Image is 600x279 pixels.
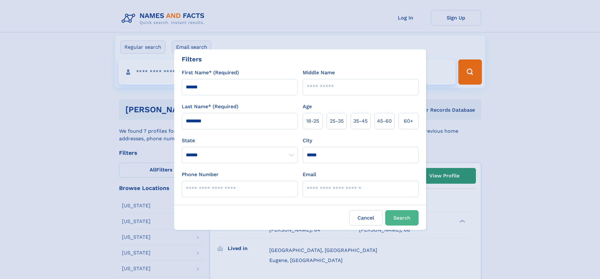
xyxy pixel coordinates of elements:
span: 18‑25 [306,117,319,125]
button: Search [385,210,419,226]
label: First Name* (Required) [182,69,239,76]
span: 25‑35 [330,117,344,125]
span: 35‑45 [353,117,368,125]
label: State [182,137,298,144]
label: Email [303,171,316,178]
label: Middle Name [303,69,335,76]
label: Last Name* (Required) [182,103,238,110]
span: 45‑60 [377,117,392,125]
div: Filters [182,54,202,64]
label: Phone Number [182,171,219,178]
label: City [303,137,312,144]
label: Age [303,103,312,110]
span: 60+ [404,117,413,125]
label: Cancel [349,210,383,226]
